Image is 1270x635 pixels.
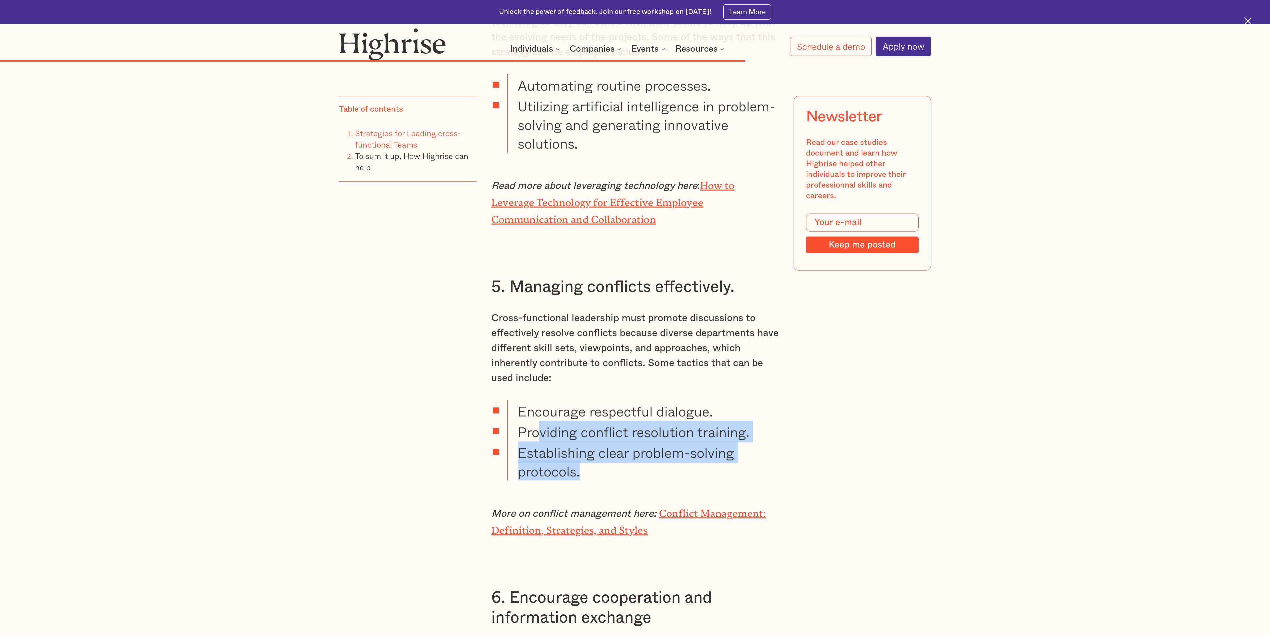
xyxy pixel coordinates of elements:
[339,104,403,115] div: Table of contents
[507,441,779,480] li: Establishing clear problem-solving protocols.
[510,45,553,53] div: Individuals
[631,45,667,53] div: Events
[510,45,562,53] div: Individuals
[491,277,779,297] h3: 5. Managing conflicts effectively.
[806,214,919,232] input: Your e-mail
[631,45,659,53] div: Events
[570,45,623,53] div: Companies
[507,420,779,441] li: Providing conflict resolution training.
[1244,17,1252,25] img: Cross icon
[507,95,779,153] li: Utilizing artificial intelligence in problem-solving and generating innovative solutions.
[507,400,779,420] li: Encourage respectful dialogue.
[491,507,766,531] a: Conflict Management: Definition, Strategies, and Styles
[491,311,779,386] p: Cross-functional leadership must promote discussions to effectively resolve conflicts because div...
[806,214,919,253] form: Modal Form
[675,45,726,53] div: Resources
[491,181,697,191] em: Read more about leveraging technology here
[491,180,735,220] a: How to Leverage Technology for Effective Employee Communication and Collaboration
[339,28,446,60] img: Highrise logo
[675,45,718,53] div: Resources
[355,150,468,173] a: To sum it up, How Highrise can help
[491,509,656,519] em: More on conflict management here:
[355,127,461,151] a: Strategies for Leading cross-functional Teams
[570,45,615,53] div: Companies
[491,177,779,228] p: :
[806,138,919,201] div: Read our case studies document and learn how Highrise helped other individuals to improve their p...
[507,74,779,95] li: Automating routine processes.
[790,37,872,56] a: Schedule a demo
[499,7,711,17] div: Unlock the power of feedback. Join our free workshop on [DATE]!
[876,37,931,56] a: Apply now
[491,588,779,628] h3: 6. Encourage cooperation and information exchange
[806,237,919,253] input: Keep me posted
[723,4,771,19] a: Learn More
[806,108,882,126] div: Newsletter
